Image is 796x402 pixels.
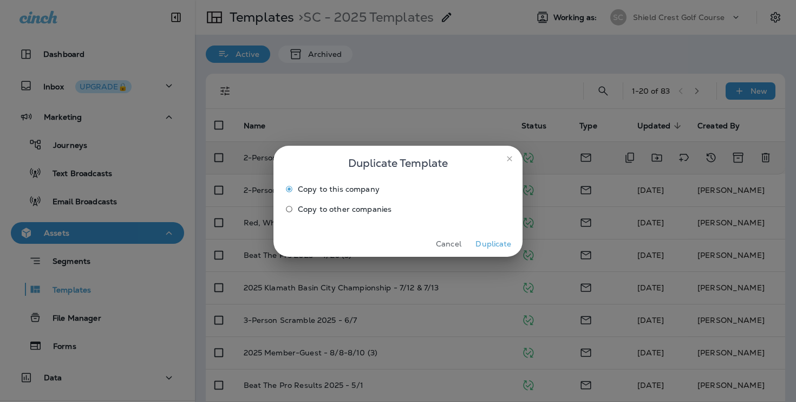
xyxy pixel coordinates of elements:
[428,236,469,252] button: Cancel
[473,236,514,252] button: Duplicate
[298,185,380,193] span: Copy to this company
[298,205,392,213] span: Copy to other companies
[348,154,448,172] span: Duplicate Template
[501,150,518,167] button: close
